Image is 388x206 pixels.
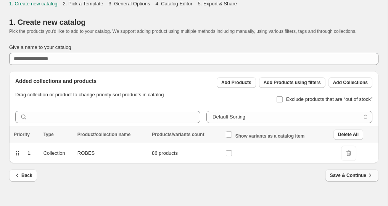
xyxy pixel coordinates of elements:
span: Add Collections [333,79,368,86]
span: 3. General Options [108,1,150,6]
span: Drag collection or product to change priority sort products in catalog [15,92,164,97]
div: Products/variants count [152,131,221,138]
span: 4. Catalog Editor [156,1,193,6]
span: 5. Export & Share [198,1,237,6]
td: ROBES [75,143,150,164]
span: Exclude products that are “out of stock” [286,96,372,102]
span: 2. Pick a Template [63,1,103,6]
button: Add Products [217,77,256,88]
span: Save & Continue [330,172,374,179]
span: Back [14,172,32,179]
span: 1. Create new catalog [9,1,57,6]
span: Type [43,132,54,137]
button: Delete All [333,129,363,140]
span: Add Products using filters [264,79,321,86]
span: Show variants as a catalog item [225,133,304,139]
span: 1. [27,150,32,156]
button: Add Products using filters [259,77,325,88]
span: Give a name to your catalog [9,44,71,50]
button: Save & Continue [325,169,378,182]
button: Add Collections [328,77,372,88]
span: Priority [14,132,30,137]
button: Back [9,169,37,182]
span: Add Products [221,79,251,86]
td: 86 products [150,143,223,164]
td: Collection [41,143,75,164]
span: Product/collection name [77,132,130,137]
span: Pick the products you'd like to add to your catalog. We support adding product using multiple met... [9,29,356,34]
h2: Added collections and products [15,77,164,85]
span: 1. Create new catalog [9,18,85,26]
span: Delete All [338,131,359,138]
